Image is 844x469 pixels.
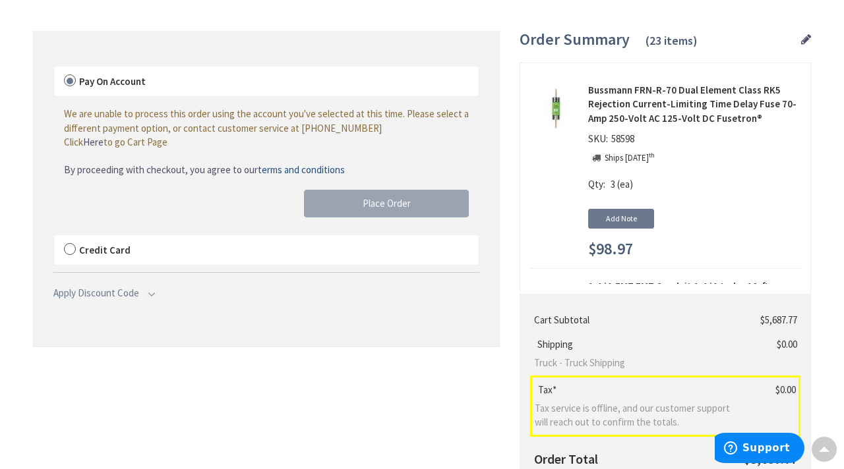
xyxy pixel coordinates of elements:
span: Place Order [363,197,411,209]
strong: Order Total [534,451,598,467]
span: (23 items) [646,33,698,48]
span: Click to go Cart Page [64,136,167,148]
span: Qty [588,178,603,190]
span: terms and conditions [258,163,345,176]
img: Bussmann FRN-R-70 Dual Element Class RK5 Rejection Current-Limiting Time Delay Fuse 70-Amp 250-Vo... [535,88,576,129]
strong: 1-1/4-EMT EMT Conduit 1-1/4-Inch x 10-ft [588,279,800,293]
span: $98.97 [588,240,633,258]
iframe: Opens a widget where you can find more information [715,433,804,466]
span: Truck - Truck Shipping [534,356,733,370]
span: Apply Discount Code [53,287,139,299]
a: By proceeding with checkout, you agree to ourterms and conditions [64,163,345,177]
strong: Bussmann FRN-R-70 Dual Element Class RK5 Rejection Current-Limiting Time Delay Fuse 70-Amp 250-Vo... [588,83,800,125]
p: Ships [DATE] [605,152,655,165]
button: Place Order [304,190,469,217]
span: Pay On Account [79,75,146,88]
span: $5,687.77 [744,451,797,467]
div: We are unable to process this order using the account you've selected at this time. Please select... [64,107,469,149]
span: 3 [611,178,615,190]
div: SKU: [588,132,638,150]
span: $5,687.77 [760,314,797,326]
span: Order Summary [520,29,630,49]
span: Shipping [534,338,576,350]
sup: th [649,151,655,159]
span: $0.00 [777,338,797,350]
th: Cart Subtotal [531,308,738,332]
span: (ea) [617,178,633,190]
span: Credit Card [79,244,131,256]
span: Tax service is offline, and our customer support will reach out to confirm the totals. [535,401,733,429]
span: 58598 [608,132,638,145]
a: Here [83,135,104,149]
span: By proceeding with checkout, you agree to our [64,163,345,176]
span: $0.00 [775,383,796,396]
